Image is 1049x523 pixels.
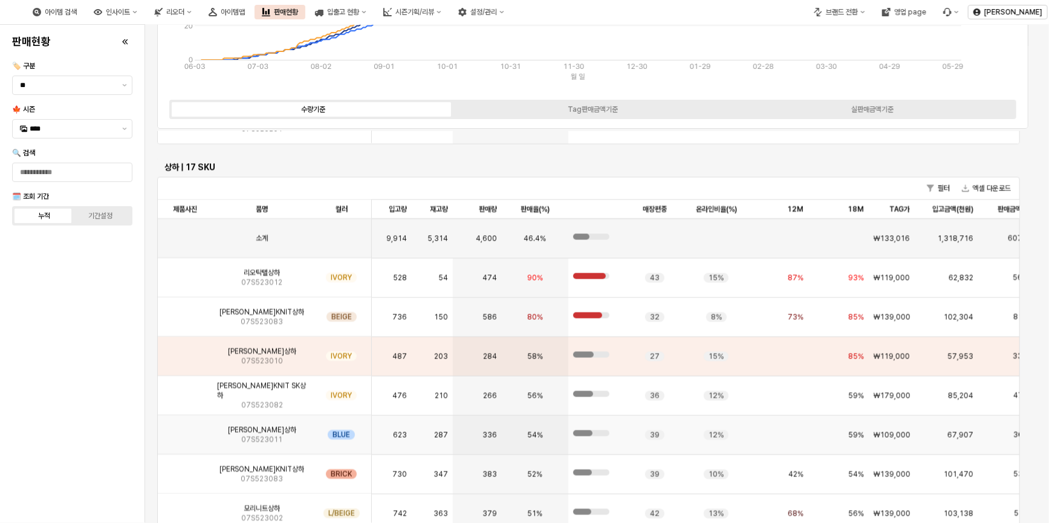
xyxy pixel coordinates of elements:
[201,5,252,19] button: 아이템맵
[932,205,973,215] span: 입고금액(천원)
[331,273,352,283] span: IVORY
[936,5,966,19] div: Menu item 6
[88,212,112,220] div: 기간설정
[527,430,543,440] span: 54%
[241,435,282,445] span: 07S523011
[308,5,374,19] button: 입출고 현황
[12,192,49,201] span: 🗓️ 조회 기간
[393,430,407,440] span: 623
[451,5,512,19] button: 설정/관리
[947,352,973,362] span: 57,953
[874,509,911,519] span: ₩139,000
[389,205,407,215] span: 입고량
[256,234,268,244] span: 소계
[527,391,543,401] span: 56%
[106,8,130,16] div: 인사이트
[807,5,872,19] button: 브랜드 전환
[392,352,407,362] span: 487
[328,509,355,519] span: L/BEIGE
[482,430,497,440] span: 336
[476,234,497,244] span: 4,600
[145,25,1049,523] main: App Frame
[256,205,268,215] span: 품명
[241,317,283,327] span: 07S523083
[709,509,724,519] span: 13%
[1014,509,1039,519] span: 52,681
[875,5,934,19] button: 영업 page
[434,509,448,519] span: 363
[709,391,724,401] span: 12%
[527,273,543,283] span: 90%
[848,509,864,519] span: 56%
[336,205,348,215] span: 컬러
[944,313,973,322] span: 102,304
[650,352,660,362] span: 27
[376,5,449,19] button: 시즌기획/리뷰
[650,470,660,479] span: 39
[12,149,35,157] span: 🔍 검색
[948,391,973,401] span: 85,204
[643,205,667,215] span: 매장편중
[331,313,352,322] span: BEIGE
[889,205,910,215] span: TAG가
[117,120,132,138] button: 제안 사항 표시
[25,5,84,19] button: 아이템 검색
[12,62,35,70] span: 🏷️ 구분
[788,273,804,283] span: 87%
[1013,470,1039,479] span: 53,237
[938,234,973,244] span: 1,318,716
[393,509,407,519] span: 742
[848,391,864,401] span: 59%
[998,205,1039,215] span: 판매금액(천원)
[241,357,283,366] span: 07S523010
[733,104,1012,115] label: 실판매금액기준
[527,509,542,519] span: 51%
[434,352,448,362] span: 203
[221,8,245,16] div: 아이템맵
[479,205,497,215] span: 판매량
[386,234,407,244] span: 9,914
[787,205,804,215] span: 12M
[483,391,497,401] span: 266
[1013,273,1039,283] span: 56,406
[521,205,550,215] span: 판매율(%)
[16,210,73,221] label: 누적
[984,7,1042,17] p: [PERSON_NAME]
[711,313,722,322] span: 8%
[1013,313,1039,322] span: 81,454
[45,8,77,16] div: 아이템 검색
[922,181,955,196] button: 필터
[709,430,724,440] span: 12%
[173,205,197,215] span: 제품사진
[709,273,724,283] span: 15%
[392,470,407,479] span: 730
[274,8,298,16] div: 판매현황
[944,470,973,479] span: 101,470
[482,470,497,479] span: 383
[482,509,497,519] span: 379
[650,391,660,401] span: 36
[650,509,660,519] span: 42
[874,234,910,244] span: ₩133,016
[568,105,618,114] div: Tag판매금액기준
[255,5,305,19] div: 판매현황
[395,8,434,16] div: 시즌기획/리뷰
[331,391,352,401] span: IVORY
[874,352,910,362] span: ₩119,000
[117,76,132,94] button: 제안 사항 표시
[848,205,864,215] span: 18M
[73,210,129,221] label: 기간설정
[874,313,911,322] span: ₩139,000
[788,313,804,322] span: 73%
[524,234,546,244] span: 46.4%
[164,162,1013,173] h6: 상하 | 17 SKU
[86,5,145,19] button: 인사이트
[174,104,453,115] label: 수량기준
[788,509,804,519] span: 68%
[219,308,304,317] span: [PERSON_NAME]KNIT상하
